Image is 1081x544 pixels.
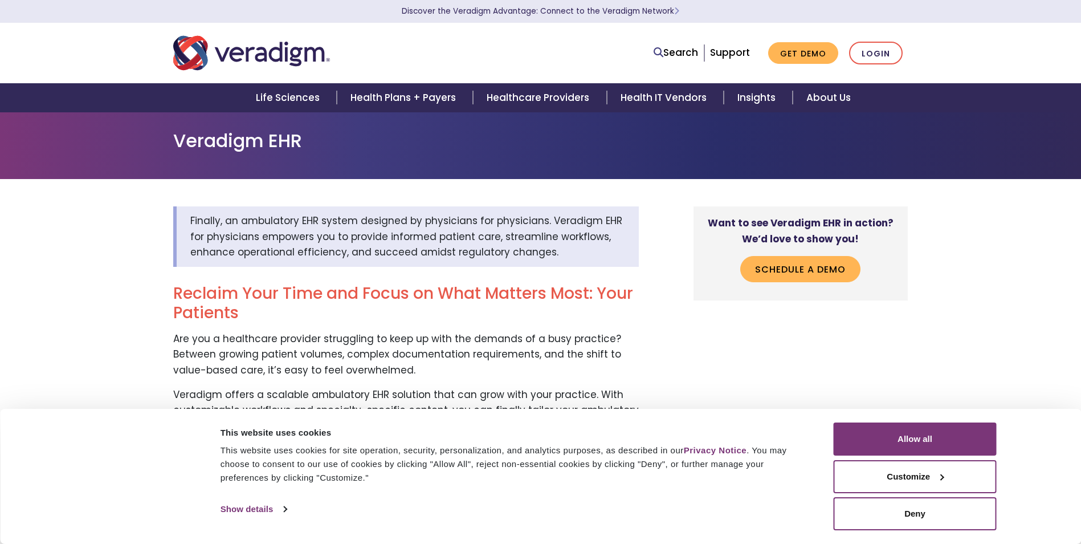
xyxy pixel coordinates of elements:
a: Get Demo [768,42,838,64]
h1: Veradigm EHR [173,130,908,152]
button: Allow all [834,423,997,456]
strong: Want to see Veradigm EHR in action? We’d love to show you! [708,216,894,245]
img: Veradigm logo [173,34,330,72]
a: About Us [793,83,864,112]
a: Discover the Veradigm Advantage: Connect to the Veradigm NetworkLearn More [402,6,679,17]
button: Customize [834,460,997,493]
a: Search [654,45,698,60]
a: Privacy Notice [684,445,746,455]
span: Learn More [674,6,679,17]
a: Insights [724,83,793,112]
p: Are you a healthcare provider struggling to keep up with the demands of a busy practice? Between ... [173,331,639,378]
a: Schedule a Demo [740,256,860,282]
span: Finally, an ambulatory EHR system designed by physicians for physicians. Veradigm EHR for physici... [190,214,622,258]
a: Health Plans + Payers [337,83,473,112]
button: Deny [834,497,997,530]
a: Support [710,46,750,59]
a: Health IT Vendors [607,83,724,112]
a: Login [849,42,903,65]
h2: Reclaim Your Time and Focus on What Matters Most: Your Patients [173,284,639,322]
div: This website uses cookies [221,426,808,440]
a: Show details [221,501,287,518]
p: Veradigm offers a scalable ambulatory EHR solution that can grow with your practice. With customi... [173,387,639,434]
a: Life Sciences [242,83,337,112]
a: Healthcare Providers [473,83,606,112]
div: This website uses cookies for site operation, security, personalization, and analytics purposes, ... [221,444,808,485]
